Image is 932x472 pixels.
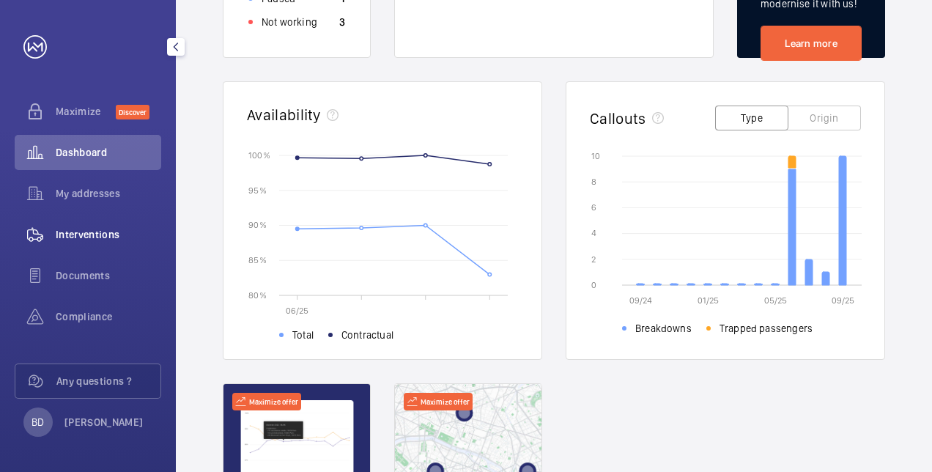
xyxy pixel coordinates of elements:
p: 3 [339,15,345,29]
span: Breakdowns [635,321,692,336]
div: Maximize offer [404,393,473,410]
text: 85 % [248,255,267,265]
text: 09/24 [629,295,652,306]
text: 4 [591,228,596,238]
text: 05/25 [764,295,787,306]
span: Total [292,328,314,342]
span: Dashboard [56,145,161,160]
span: Compliance [56,309,161,324]
button: Type [715,106,788,130]
text: 09/25 [832,295,854,306]
span: Documents [56,268,161,283]
text: 8 [591,177,596,187]
p: BD [32,415,44,429]
text: 90 % [248,220,267,230]
text: 0 [591,280,596,290]
a: Learn more [761,26,862,61]
text: 95 % [248,185,267,195]
text: 01/25 [698,295,719,306]
text: 6 [591,202,596,213]
span: Trapped passengers [720,321,813,336]
span: Discover [116,105,149,119]
button: Origin [788,106,861,130]
p: [PERSON_NAME] [64,415,144,429]
h2: Callouts [590,109,646,128]
text: 10 [591,151,600,161]
text: 100 % [248,150,270,160]
text: 80 % [248,290,267,300]
text: 2 [591,254,596,265]
span: Interventions [56,227,161,242]
div: Maximize offer [232,393,301,410]
span: My addresses [56,186,161,201]
span: Maximize [56,104,116,119]
span: Contractual [341,328,393,342]
text: 06/25 [286,306,308,316]
p: Not working [262,15,317,29]
h2: Availability [247,106,321,124]
span: Any questions ? [56,374,160,388]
